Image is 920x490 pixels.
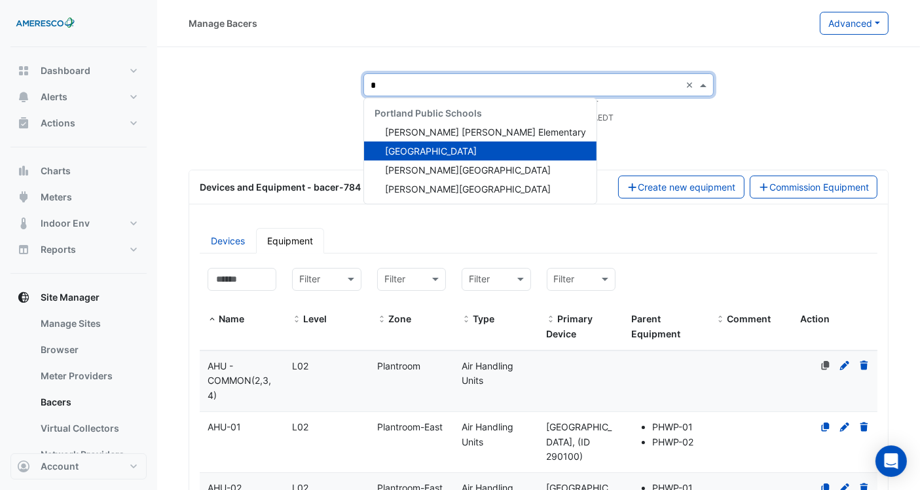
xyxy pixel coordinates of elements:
span: Dashboard [41,64,90,77]
li: PHWP-01 [652,420,700,435]
span: Meters [41,191,72,204]
app-icon: Meters [17,191,30,204]
span: Air Handling Units [462,360,513,386]
a: Bacers [30,389,147,415]
div: Options List [364,98,597,204]
span: Type [473,313,494,324]
span: Reports [41,243,76,256]
a: Delete [858,421,870,432]
span: Primary Device [547,314,556,325]
a: Network Providers [30,442,147,468]
span: Action [801,313,830,324]
span: Name [208,314,217,325]
button: Advanced [820,12,889,35]
button: Meters [10,184,147,210]
span: [PERSON_NAME] [PERSON_NAME] Elementary [385,126,586,138]
span: Parent Equipment [631,313,680,339]
a: Edit [839,360,851,371]
button: Actions [10,110,147,136]
app-icon: Dashboard [17,64,30,77]
span: [GEOGRAPHIC_DATA], (ID 290100) [547,421,612,462]
span: Level [303,313,327,324]
span: Type [462,314,471,325]
a: Devices [200,228,256,254]
span: L02 [292,360,308,371]
span: Primary Device [547,313,593,339]
img: Company Logo [16,10,75,37]
span: Account [41,460,79,473]
span: [PERSON_NAME][GEOGRAPHIC_DATA] [385,164,551,176]
span: Name [219,313,244,324]
span: Air Handling Units [462,421,513,447]
span: AHU - COMMON(2,3,4) [208,360,271,402]
a: Edit [839,421,851,432]
button: Reports [10,236,147,263]
span: Plantroom [377,360,420,371]
div: Devices and Equipment - bacer-784 [192,180,610,194]
a: Delete [858,360,870,371]
a: No primary device defined [820,360,832,371]
span: Actions [41,117,75,130]
button: Alerts [10,84,147,110]
span: Charts [41,164,71,178]
span: Level [292,314,301,325]
button: Create new equipment [618,176,745,198]
app-icon: Indoor Env [17,217,30,230]
span: Comment [716,314,725,325]
div: Manage Bacers [189,16,257,30]
button: Commission Equipment [750,176,878,198]
app-icon: Site Manager [17,291,30,304]
span: Plantroom-East [377,421,443,432]
span: AHU-01 [208,421,241,432]
app-icon: Alerts [17,90,30,104]
div: Open Intercom Messenger [875,445,907,477]
a: Browser [30,337,147,363]
app-icon: Actions [17,117,30,130]
span: Site Manager [41,291,100,304]
li: PHWP-02 [652,435,700,450]
span: L02 [292,421,308,432]
a: Equipment [256,228,324,254]
button: Dashboard [10,58,147,84]
button: Charts [10,158,147,184]
span: Zone [388,313,411,324]
button: Site Manager [10,284,147,311]
a: Meter Providers [30,363,147,389]
a: Manage Sites [30,311,147,337]
span: Alerts [41,90,67,104]
span: [GEOGRAPHIC_DATA] [385,145,477,157]
span: Clear [686,78,697,92]
a: Virtual Collectors [30,415,147,442]
span: [PERSON_NAME][GEOGRAPHIC_DATA] [385,183,551,195]
app-icon: Reports [17,243,30,256]
span: Portland Public Schools [375,107,482,119]
button: Account [10,453,147,480]
span: Comment [727,313,771,324]
a: Clone Equipment [820,421,832,432]
app-icon: Charts [17,164,30,178]
button: Indoor Env [10,210,147,236]
span: Indoor Env [41,217,90,230]
span: Zone [377,314,386,325]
